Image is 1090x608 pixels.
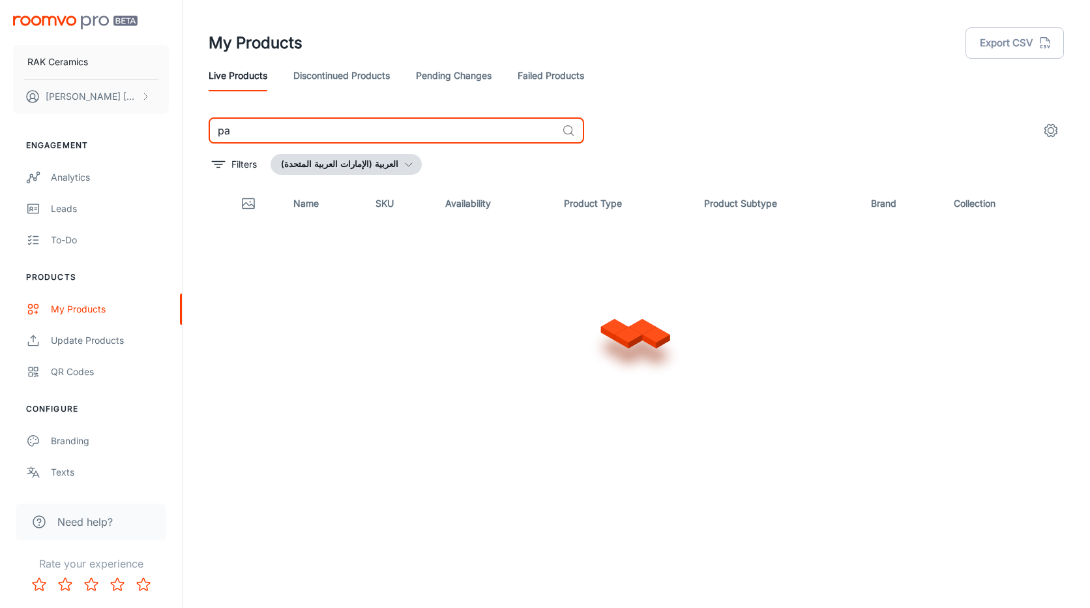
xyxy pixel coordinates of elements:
[518,60,584,91] a: Failed Products
[553,185,694,222] th: Product Type
[51,465,169,479] div: Texts
[435,185,553,222] th: Availability
[51,333,169,348] div: Update Products
[46,89,138,104] p: [PERSON_NAME] [PERSON_NAME]
[209,31,302,55] h1: My Products
[57,514,113,530] span: Need help?
[283,185,365,222] th: Name
[209,154,260,175] button: filter
[10,556,171,571] p: Rate your experience
[51,233,169,247] div: To-do
[416,60,492,91] a: Pending Changes
[51,170,169,185] div: Analytics
[1038,117,1064,144] button: settings
[943,185,1064,222] th: Collection
[51,302,169,316] div: My Products
[293,60,390,91] a: Discontinued Products
[365,185,435,222] th: SKU
[231,157,257,172] p: Filters
[52,571,78,598] button: Rate 2 star
[104,571,130,598] button: Rate 4 star
[965,27,1064,59] button: Export CSV
[13,45,169,79] button: RAK Ceramics
[26,571,52,598] button: Rate 1 star
[27,55,88,69] p: RAK Ceramics
[271,154,422,175] button: العربية (الإمارات العربية المتحدة)
[51,202,169,216] div: Leads
[51,365,169,379] div: QR Codes
[209,117,557,144] input: Search
[13,80,169,114] button: [PERSON_NAME] [PERSON_NAME]
[241,196,256,211] svg: Thumbnail
[130,571,156,598] button: Rate 5 star
[78,571,104,598] button: Rate 3 star
[209,60,267,91] a: Live Products
[861,185,943,222] th: Brand
[51,434,169,448] div: Branding
[13,16,138,29] img: Roomvo PRO Beta
[694,185,861,222] th: Product Subtype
